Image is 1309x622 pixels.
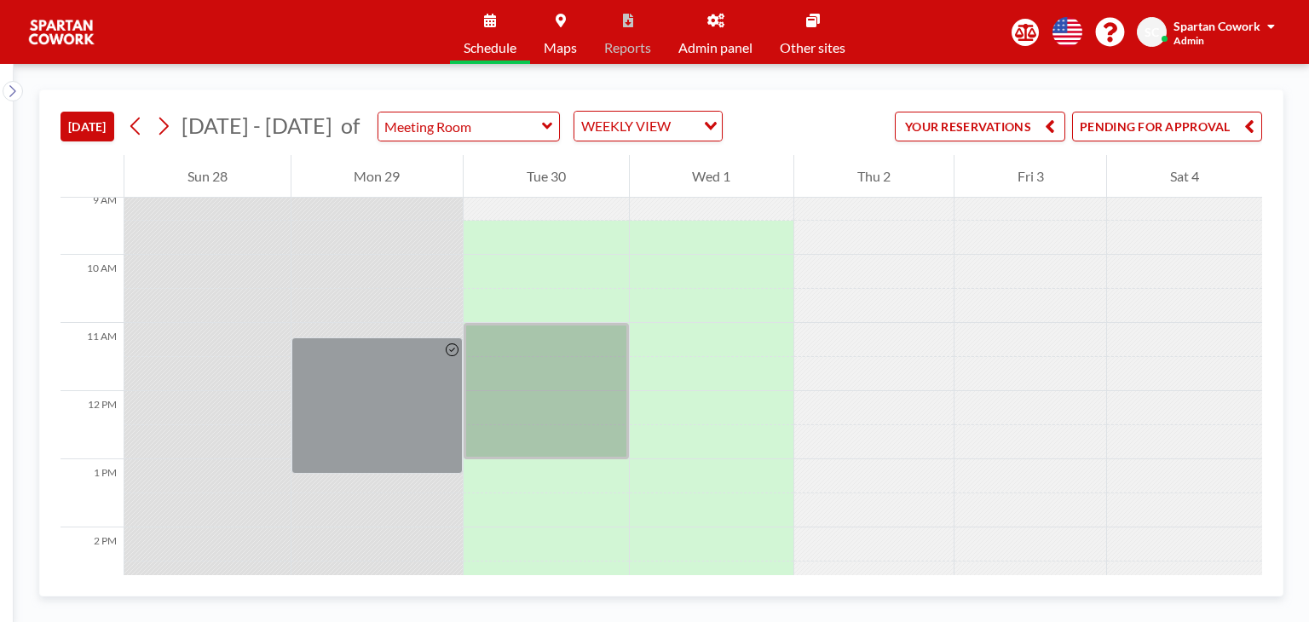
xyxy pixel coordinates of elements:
span: Maps [544,41,577,55]
span: [DATE] - [DATE] [182,112,332,138]
input: Meeting Room [378,112,542,141]
img: organization-logo [27,15,95,49]
div: 10 AM [61,255,124,323]
span: Schedule [464,41,516,55]
div: 1 PM [61,459,124,527]
div: 12 PM [61,391,124,459]
span: WEEKLY VIEW [578,115,674,137]
span: Spartan Cowork [1173,19,1260,33]
span: Admin panel [678,41,753,55]
button: PENDING FOR APPROVAL [1072,112,1262,141]
span: Other sites [780,41,845,55]
div: Mon 29 [291,155,464,198]
div: Sat 4 [1107,155,1262,198]
span: SC [1145,25,1159,40]
button: [DATE] [61,112,114,141]
div: Search for option [574,112,722,141]
span: of [341,112,360,139]
div: Thu 2 [794,155,954,198]
div: 2 PM [61,527,124,596]
div: Tue 30 [464,155,629,198]
button: YOUR RESERVATIONS [895,112,1065,141]
div: 11 AM [61,323,124,391]
div: Sun 28 [124,155,291,198]
div: Wed 1 [630,155,794,198]
input: Search for option [676,115,694,137]
span: Admin [1173,34,1204,47]
div: Fri 3 [954,155,1107,198]
div: 9 AM [61,187,124,255]
span: Reports [604,41,651,55]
